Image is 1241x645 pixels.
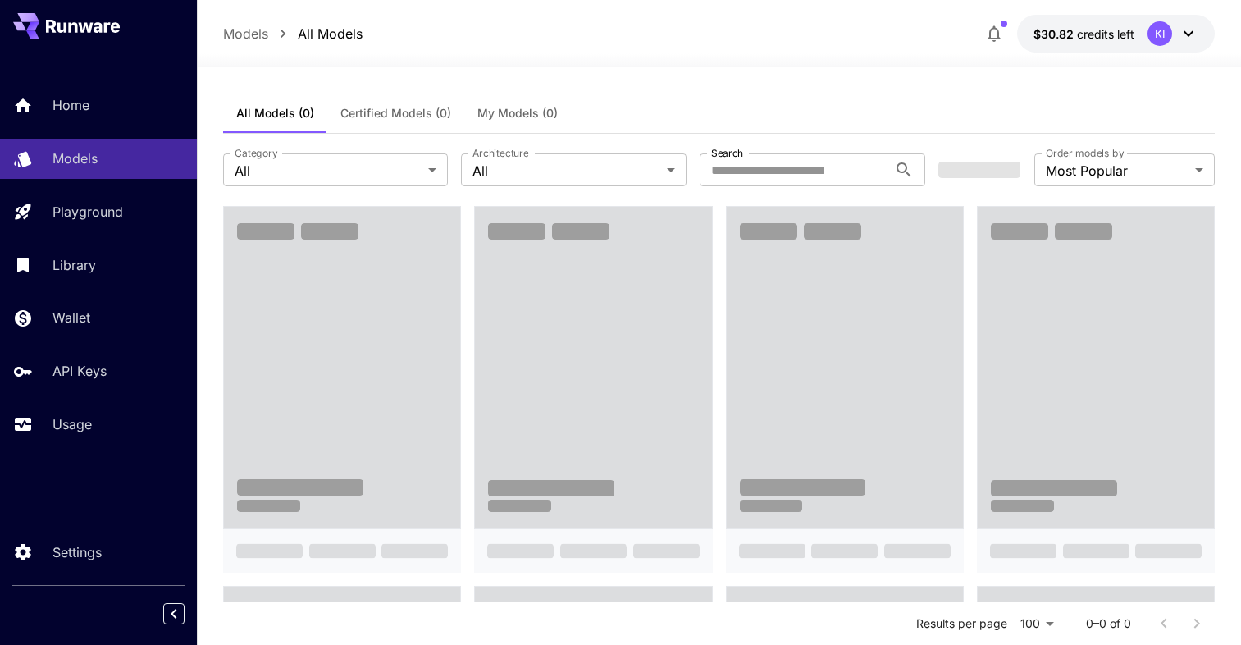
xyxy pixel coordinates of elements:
span: credits left [1077,27,1134,41]
span: All Models (0) [236,106,314,121]
span: Certified Models (0) [340,106,451,121]
div: KI [1147,21,1172,46]
div: Collapse sidebar [176,599,197,629]
label: Architecture [472,146,528,160]
div: $30.82011 [1033,25,1134,43]
p: 0–0 of 0 [1086,615,1131,632]
label: Category [235,146,278,160]
nav: breadcrumb [223,24,363,43]
p: Wallet [52,308,90,327]
div: 100 [1014,611,1060,635]
p: Models [52,149,98,168]
span: All [472,161,660,181]
p: Usage [52,414,92,434]
a: All Models [298,24,363,43]
p: Settings [52,542,102,562]
label: Search [711,146,743,160]
label: Order models by [1046,146,1124,160]
button: Collapse sidebar [163,603,185,624]
a: Models [223,24,268,43]
p: Library [52,255,96,275]
p: API Keys [52,361,107,381]
span: All [235,161,422,181]
span: Most Popular [1046,161,1189,181]
span: $30.82 [1033,27,1077,41]
p: Home [52,95,89,115]
p: Playground [52,202,123,222]
p: Results per page [916,615,1007,632]
span: My Models (0) [477,106,558,121]
button: $30.82011KI [1017,15,1215,53]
